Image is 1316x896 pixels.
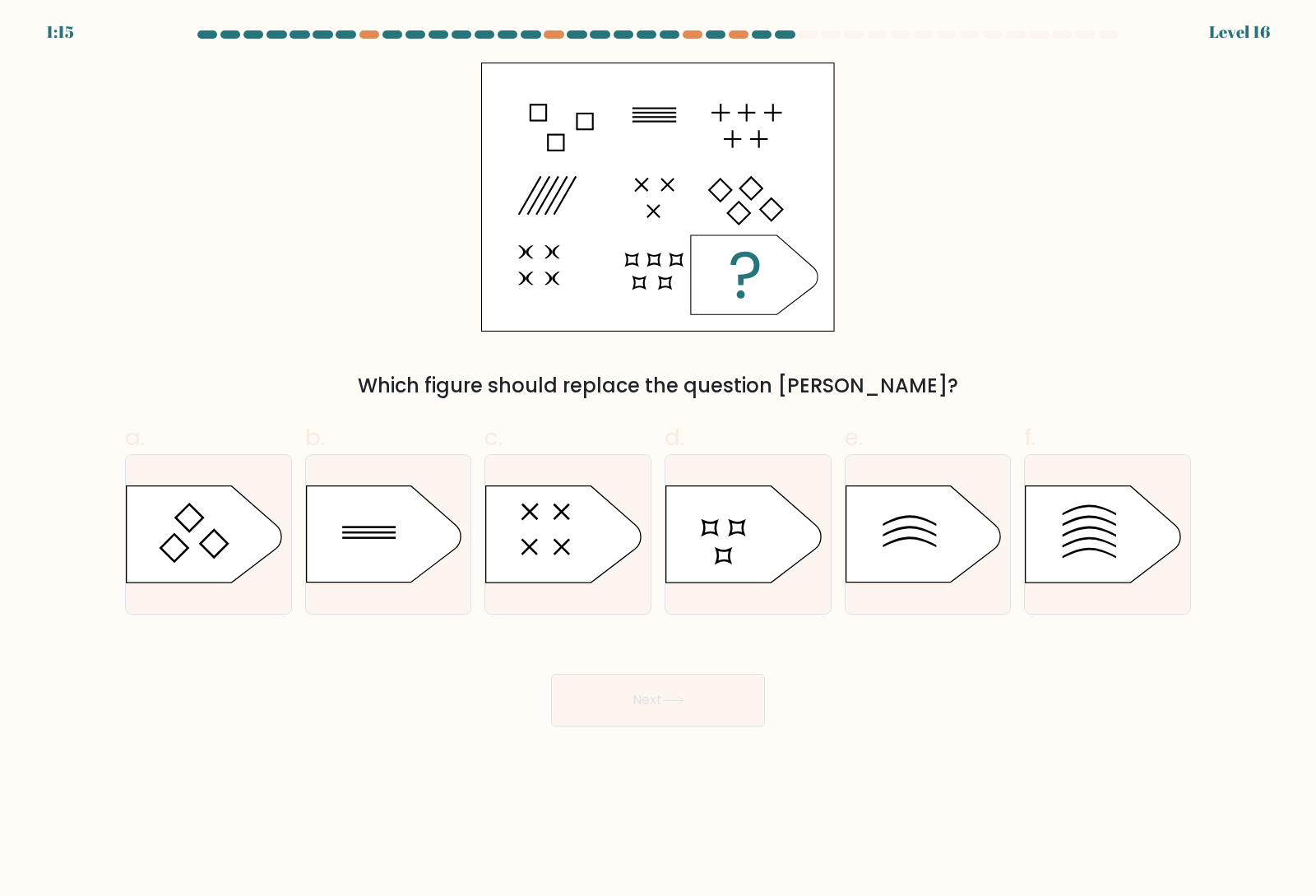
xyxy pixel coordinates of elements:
span: e. [845,421,863,453]
div: 1:15 [46,20,74,44]
div: Level 16 [1209,20,1270,44]
button: Next [551,674,765,727]
span: b. [305,421,325,453]
span: d. [665,421,684,453]
span: a. [125,421,145,453]
span: f. [1024,421,1036,453]
div: Which figure should replace the question [PERSON_NAME]? [135,371,1181,401]
span: c. [484,421,503,453]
